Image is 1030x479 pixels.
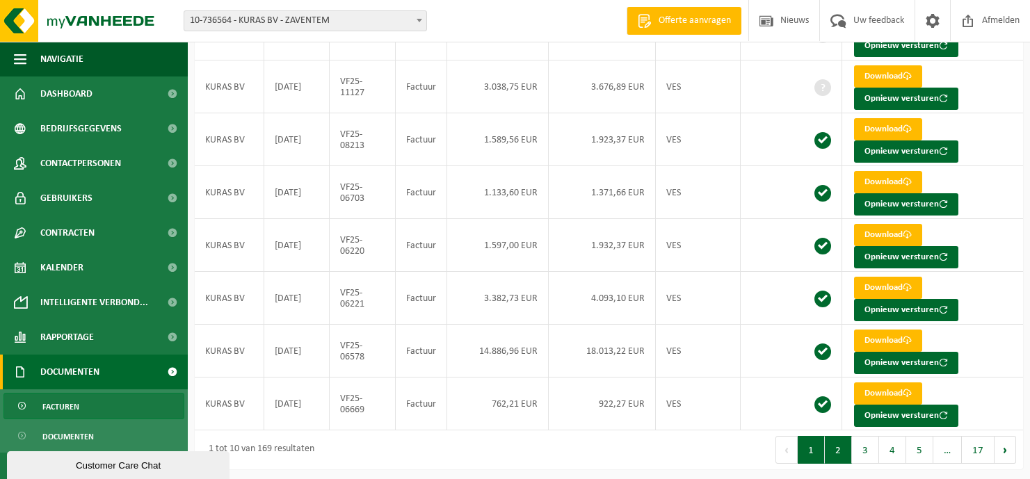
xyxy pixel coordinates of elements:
td: VF25-06669 [330,377,396,430]
td: KURAS BV [195,113,264,166]
td: Factuur [396,113,447,166]
td: [DATE] [264,219,330,272]
div: 1 tot 10 van 169 resultaten [202,437,314,462]
td: [DATE] [264,60,330,113]
button: Opnieuw versturen [854,35,958,57]
td: KURAS BV [195,325,264,377]
span: Contactpersonen [40,146,121,181]
span: Offerte aanvragen [655,14,734,28]
td: 1.371,66 EUR [549,166,656,219]
span: Kalender [40,250,83,285]
a: Documenten [3,423,184,449]
td: 3.676,89 EUR [549,60,656,113]
span: 10-736564 - KURAS BV - ZAVENTEM [184,10,427,31]
td: Factuur [396,325,447,377]
span: Contracten [40,216,95,250]
td: 1.589,56 EUR [447,113,549,166]
td: 762,21 EUR [447,377,549,430]
td: KURAS BV [195,60,264,113]
button: 2 [825,436,852,464]
button: Opnieuw versturen [854,246,958,268]
button: Next [995,436,1016,464]
td: VF25-06220 [330,219,396,272]
td: 3.038,75 EUR [447,60,549,113]
td: [DATE] [264,377,330,430]
span: Navigatie [40,42,83,76]
td: VF25-08213 [330,113,396,166]
button: Opnieuw versturen [854,193,958,216]
td: VF25-06703 [330,166,396,219]
td: 1.597,00 EUR [447,219,549,272]
a: Download [854,330,922,352]
a: Download [854,382,922,405]
button: Opnieuw versturen [854,88,958,110]
td: VES [656,219,741,272]
td: Factuur [396,60,447,113]
td: VES [656,60,741,113]
td: [DATE] [264,272,330,325]
a: Download [854,171,922,193]
td: VF25-06578 [330,325,396,377]
button: 5 [906,436,933,464]
td: [DATE] [264,113,330,166]
span: Intelligente verbond... [40,285,148,320]
button: Opnieuw versturen [854,299,958,321]
a: Download [854,224,922,246]
td: VF25-06221 [330,272,396,325]
td: Factuur [396,272,447,325]
td: 922,27 EUR [549,377,656,430]
td: 1.932,37 EUR [549,219,656,272]
td: KURAS BV [195,219,264,272]
span: Documenten [42,423,94,450]
span: Bedrijfsgegevens [40,111,122,146]
span: Rapportage [40,320,94,355]
button: Opnieuw versturen [854,352,958,374]
td: Factuur [396,377,447,430]
button: 3 [852,436,879,464]
td: KURAS BV [195,377,264,430]
button: 1 [798,436,825,464]
button: 4 [879,436,906,464]
span: Documenten [40,355,99,389]
button: Previous [775,436,798,464]
span: 10-736564 - KURAS BV - ZAVENTEM [184,11,426,31]
td: VES [656,113,741,166]
td: 1.133,60 EUR [447,166,549,219]
button: Opnieuw versturen [854,405,958,427]
td: 4.093,10 EUR [549,272,656,325]
button: 17 [962,436,995,464]
td: VES [656,166,741,219]
td: KURAS BV [195,272,264,325]
td: Factuur [396,219,447,272]
span: Dashboard [40,76,92,111]
a: Offerte aanvragen [627,7,741,35]
td: 3.382,73 EUR [447,272,549,325]
span: Facturen [42,393,79,420]
td: [DATE] [264,325,330,377]
a: Download [854,277,922,299]
td: 14.886,96 EUR [447,325,549,377]
a: Download [854,65,922,88]
td: VF25-11127 [330,60,396,113]
td: KURAS BV [195,166,264,219]
a: Facturen [3,393,184,419]
td: 18.013,22 EUR [549,325,656,377]
td: VES [656,272,741,325]
td: 1.923,37 EUR [549,113,656,166]
iframe: chat widget [7,448,232,479]
td: [DATE] [264,166,330,219]
td: VES [656,377,741,430]
span: … [933,436,962,464]
td: VES [656,325,741,377]
button: Opnieuw versturen [854,140,958,163]
a: Download [854,118,922,140]
td: Factuur [396,166,447,219]
span: Gebruikers [40,181,92,216]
